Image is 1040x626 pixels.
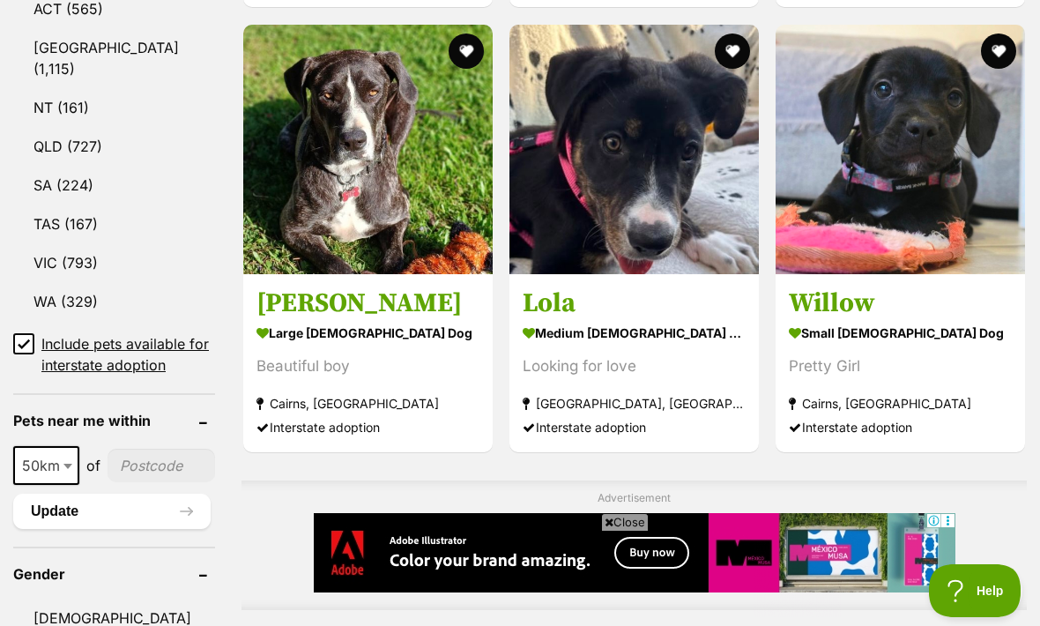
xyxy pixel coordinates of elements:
[449,34,484,69] button: favourite
[256,354,479,378] div: Beautiful boy
[199,538,841,617] iframe: Advertisement
[15,453,78,478] span: 50km
[13,128,215,165] a: QLD (727)
[314,513,955,592] iframe: Advertisement
[256,287,479,320] h3: [PERSON_NAME]
[509,273,759,452] a: Lola medium [DEMOGRAPHIC_DATA] Dog Looking for love [GEOGRAPHIC_DATA], [GEOGRAPHIC_DATA] Intersta...
[13,89,215,126] a: NT (161)
[523,320,746,346] strong: medium [DEMOGRAPHIC_DATA] Dog
[523,415,746,439] div: Interstate adoption
[523,287,746,320] h3: Lola
[13,446,79,485] span: 50km
[13,413,215,429] header: Pets near me within
[789,354,1012,378] div: Pretty Girl
[789,320,1012,346] strong: small [DEMOGRAPHIC_DATA] Dog
[256,320,479,346] strong: large [DEMOGRAPHIC_DATA] Dog
[13,167,215,204] a: SA (224)
[715,34,750,69] button: favourite
[256,415,479,439] div: Interstate adoption
[523,391,746,415] strong: [GEOGRAPHIC_DATA], [GEOGRAPHIC_DATA]
[13,205,215,242] a: TAS (167)
[108,449,215,482] input: postcode
[523,354,746,378] div: Looking for love
[929,564,1022,617] iframe: Help Scout Beacon - Open
[243,273,493,452] a: [PERSON_NAME] large [DEMOGRAPHIC_DATA] Dog Beautiful boy Cairns, [GEOGRAPHIC_DATA] Interstate ado...
[13,566,215,582] header: Gender
[789,415,1012,439] div: Interstate adoption
[41,333,215,376] span: Include pets available for interstate adoption
[789,391,1012,415] strong: Cairns, [GEOGRAPHIC_DATA]
[13,29,215,87] a: [GEOGRAPHIC_DATA] (1,115)
[776,273,1025,452] a: Willow small [DEMOGRAPHIC_DATA] Dog Pretty Girl Cairns, [GEOGRAPHIC_DATA] Interstate adoption
[243,25,493,274] img: Hank - Bull Arab Dog
[776,25,1025,274] img: Willow - French Bulldog
[13,244,215,281] a: VIC (793)
[13,283,215,320] a: WA (329)
[256,391,479,415] strong: Cairns, [GEOGRAPHIC_DATA]
[241,481,1027,610] div: Advertisement
[789,287,1012,320] h3: Willow
[86,455,100,476] span: of
[13,494,211,529] button: Update
[509,25,759,274] img: Lola - Australian Kelpie Dog
[981,34,1016,69] button: favourite
[13,333,215,376] a: Include pets available for interstate adoption
[601,513,649,531] span: Close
